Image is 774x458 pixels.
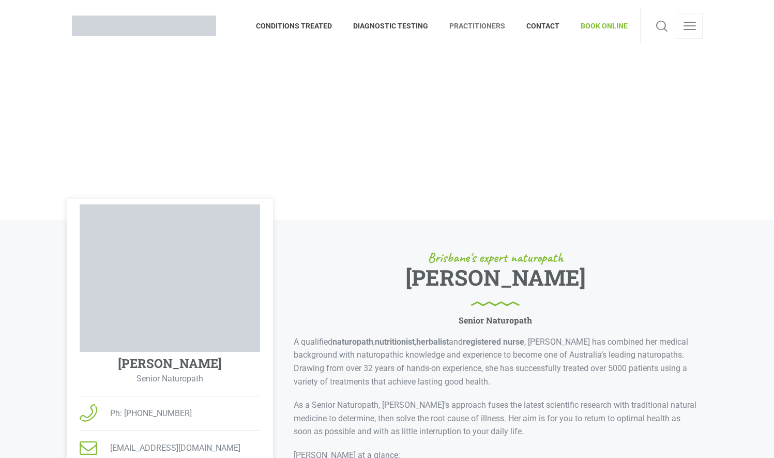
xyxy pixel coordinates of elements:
span: PRACTITIONERS [439,18,516,34]
span: CONTACT [516,18,570,34]
img: Brisbane Naturopath [72,16,216,36]
span: DIAGNOSTIC TESTING [343,18,439,34]
b: registered nurse [463,337,524,347]
span: CONDITIONS TREATED [256,18,343,34]
a: Brisbane Naturopath [72,8,216,44]
b: naturopath [332,337,373,347]
a: Search [653,13,671,39]
span: BOOK ONLINE [570,18,628,34]
p: Senior Naturopath [80,375,261,383]
p: A qualified , , and , [PERSON_NAME] has combined her medical background with naturopathic knowled... [294,335,697,388]
b: nutritionist [375,337,415,347]
span: [EMAIL_ADDRESS][DOMAIN_NAME] [97,441,240,455]
a: CONTACT [516,8,570,44]
p: As a Senior Naturopath, [PERSON_NAME]’s approach fuses the latest scientific research with tradit... [294,398,697,438]
h4: [PERSON_NAME] [118,356,222,371]
a: DIAGNOSTIC TESTING [343,8,439,44]
span: Brisbane's expert naturopath [428,251,563,264]
b: herbalist [416,337,449,347]
a: CONDITIONS TREATED [256,8,343,44]
span: Ph: [PHONE_NUMBER] [97,407,192,420]
a: BOOK ONLINE [570,8,628,44]
img: Elisabeth Singler Naturopath [80,204,261,352]
a: PRACTITIONERS [439,8,516,44]
h1: [PERSON_NAME] [405,269,586,307]
h6: Senior Naturopath [459,315,532,325]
